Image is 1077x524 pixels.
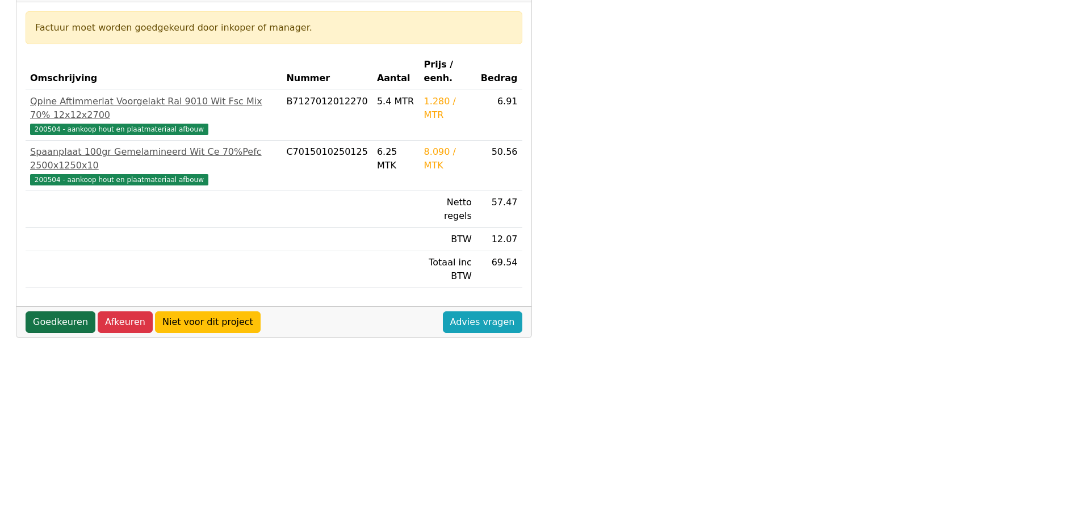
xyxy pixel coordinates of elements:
th: Aantal [372,53,420,90]
th: Bedrag [476,53,522,90]
th: Omschrijving [26,53,282,90]
td: 6.91 [476,90,522,141]
div: Spaanplaat 100gr Gemelamineerd Wit Ce 70%Pefc 2500x1250x10 [30,145,277,172]
td: Totaal inc BTW [420,251,476,288]
td: Netto regels [420,191,476,228]
a: Goedkeuren [26,311,95,333]
td: BTW [420,228,476,251]
span: 200504 - aankoop hout en plaatmateriaal afbouw [30,174,208,185]
div: 1.280 / MTR [424,95,472,122]
a: Spaanplaat 100gr Gemelamineerd Wit Ce 70%Pefc 2500x1250x10200504 - aankoop hout en plaatmateriaal... [30,145,277,186]
div: 5.4 MTR [377,95,415,108]
a: Niet voor dit project [155,311,261,333]
td: 57.47 [476,191,522,228]
span: 200504 - aankoop hout en plaatmateriaal afbouw [30,124,208,135]
th: Prijs / eenh. [420,53,476,90]
td: C7015010250125 [282,141,372,191]
a: Qpine Aftimmerlat Voorgelakt Ral 9010 Wit Fsc Mix 70% 12x12x2700200504 - aankoop hout en plaatmat... [30,95,277,136]
a: Advies vragen [443,311,522,333]
a: Afkeuren [98,311,153,333]
td: 50.56 [476,141,522,191]
td: 69.54 [476,251,522,288]
td: B7127012012270 [282,90,372,141]
td: 12.07 [476,228,522,251]
th: Nummer [282,53,372,90]
div: 8.090 / MTK [424,145,472,172]
div: 6.25 MTK [377,145,415,172]
div: Factuur moet worden goedgekeurd door inkoper of manager. [35,21,513,35]
div: Qpine Aftimmerlat Voorgelakt Ral 9010 Wit Fsc Mix 70% 12x12x2700 [30,95,277,122]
